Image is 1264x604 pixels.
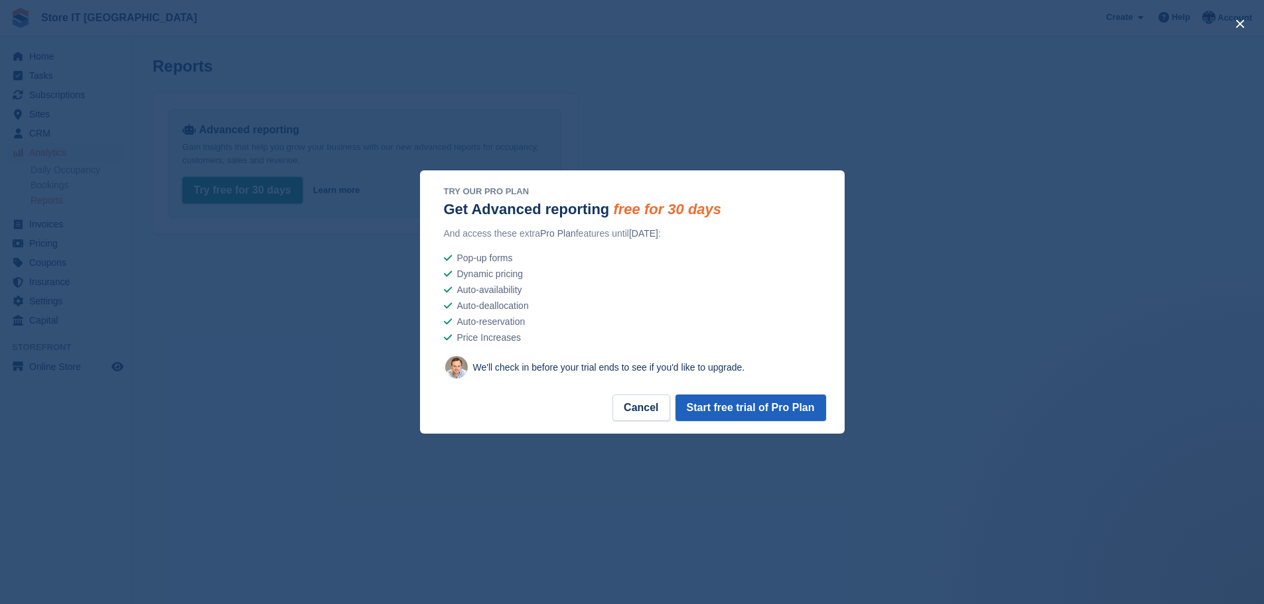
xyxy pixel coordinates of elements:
span: Get Advanced reporting [444,201,610,217]
button: close [1229,13,1251,34]
span: free for 30 days [613,201,721,217]
li: Auto-deallocation [444,298,831,314]
li: Dynamic pricing [444,266,831,282]
span: We'll check in before your trial ends to see if you'd like to upgrade. [473,362,745,373]
li: Price Increases [444,330,831,345]
li: Auto-reservation [444,314,831,330]
img: gavin-avatar-5530b52e1acd9f370db4ae1e91db723b10a814e47f0c5e9eac4148c9b97932d6.jpg [445,356,468,379]
span: Pro Plan [540,228,576,239]
span: [DATE] [629,228,658,239]
div: And access these extra features until : [444,228,831,239]
div: Try our Pro plan [444,186,722,197]
button: Start free trial of Pro Plan [675,394,826,421]
li: Pop-up forms [444,250,831,266]
li: Auto-availability [444,282,831,298]
button: Cancel [612,394,669,421]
